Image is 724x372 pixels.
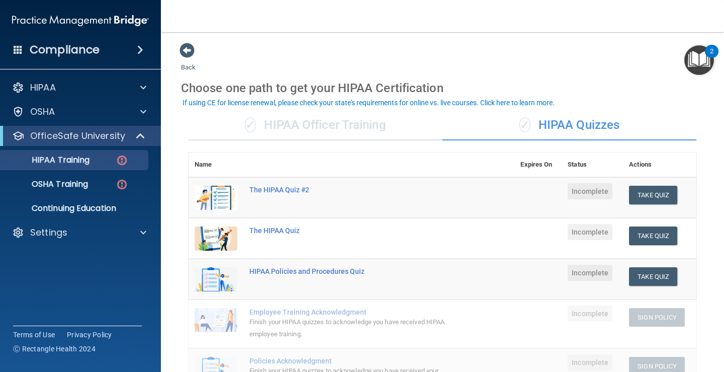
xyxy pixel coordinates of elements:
h4: Compliance [30,43,100,57]
a: OSHA [12,106,146,118]
img: danger-circle.6113f641.png [116,178,128,191]
button: If using CE for license renewal, please check your state's requirements for online vs. live cours... [181,98,556,108]
button: Take Quiz [629,267,677,286]
a: Settings [12,227,146,239]
th: Expires On [514,153,562,177]
span: Incomplete [568,354,612,370]
div: 2 [710,51,713,64]
span: Incomplete [568,224,612,240]
a: Terms of Use [13,330,55,340]
img: PMB logo [12,11,149,31]
iframe: Drift Widget Chat Controller [550,301,712,341]
p: OfficeSafe University [30,130,125,142]
div: If using CE for license renewal, please check your state's requirements for online vs. live cours... [183,99,555,106]
span: Incomplete [568,183,612,199]
div: HIPAA Officer Training [189,110,442,140]
p: Settings [30,227,67,239]
a: HIPAA [12,82,146,94]
div: Employee Training Acknowledgment [249,308,464,316]
th: Status [562,153,623,177]
p: OSHA Training [7,179,88,189]
span: ✓ [245,117,256,132]
p: OSHA [30,106,55,118]
button: Take Quiz [629,227,677,245]
a: Back [181,51,196,71]
div: The HIPAA Quiz [249,227,464,235]
img: danger-circle.6113f641.png [116,154,128,167]
a: Privacy Policy [67,330,112,340]
div: HIPAA Quizzes [442,110,696,140]
span: Ⓒ Rectangle Health 2024 [13,344,96,354]
th: Actions [623,153,696,177]
span: ✓ [519,117,530,132]
span: Incomplete [568,265,612,281]
p: Continuing Education [7,203,144,213]
div: Policies Acknowledgment [249,357,464,365]
div: Finish your HIPAA quizzes to acknowledge you have received HIPAA employee training. [249,316,464,340]
button: Open Resource Center, 2 new notifications [684,45,714,75]
a: OfficeSafe University [12,130,146,142]
div: Choose one path to get your HIPAA Certification [181,73,704,103]
th: Name [189,153,243,177]
button: Take Quiz [629,186,677,204]
p: HIPAA Training [7,155,89,165]
p: HIPAA [30,82,56,94]
div: HIPAA Policies and Procedures Quiz [249,267,464,275]
div: The HIPAA Quiz #2 [249,186,464,194]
